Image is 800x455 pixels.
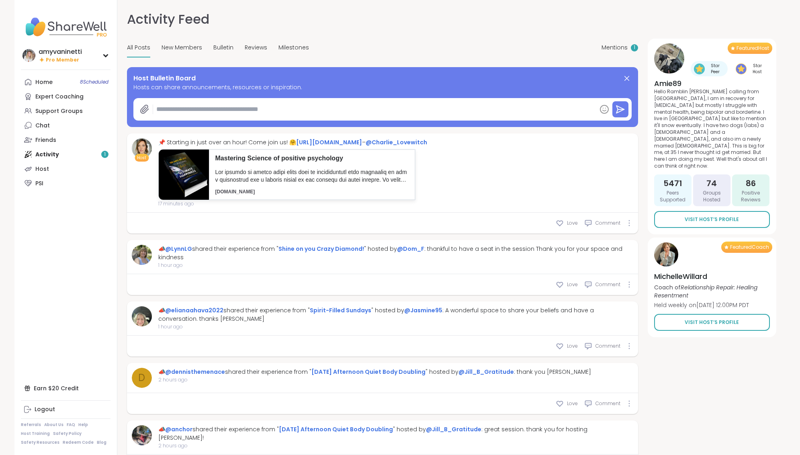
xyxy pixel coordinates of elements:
[132,368,152,388] a: d
[706,178,717,189] span: 74
[35,78,53,86] div: Home
[685,319,739,326] span: Visit Host’s Profile
[654,301,770,309] p: Held weekly on [DATE] 12:00PM PDT
[458,368,514,376] a: @Jill_B_Gratitude
[80,79,108,85] span: 8 Scheduled
[78,422,88,428] a: Help
[736,64,747,74] img: Star Host
[132,138,152,158] img: Charlie_Lovewitch
[132,245,152,265] img: LynnLG
[132,425,152,445] a: anchor
[654,271,770,281] h4: MichelleWillard
[595,219,620,227] span: Comment
[654,283,770,299] p: Coach of
[35,122,50,130] div: Chat
[296,138,362,146] a: [URL][DOMAIN_NAME]
[654,211,770,228] a: Visit Host’s Profile
[97,440,106,445] a: Blog
[158,323,633,330] span: 1 hour ago
[663,178,682,189] span: 5471
[162,43,202,52] span: New Members
[132,306,152,326] img: elianaahava2022
[158,425,633,442] div: 📣 shared their experience from " " hosted by : great session. thank you for hosting [PERSON_NAME]!
[21,402,110,417] a: Logout
[165,368,225,376] a: @dennisthemenace
[158,245,633,262] div: 📣 shared their experience from " " hosted by : thankful to have a seat in the session Thank you f...
[67,422,75,428] a: FAQ
[567,219,578,227] span: Love
[654,283,757,299] i: Relationship Repair: Healing Resentment
[165,425,192,433] a: @anchor
[39,47,82,56] div: amyvaninetti
[35,165,49,173] div: Host
[595,281,620,288] span: Comment
[165,306,223,314] a: @elianaahava2022
[23,49,35,62] img: amyvaninetti
[278,245,364,253] a: Shine on you Crazy Diamond!
[158,138,427,147] div: 📌 Starting in just over an hour! Come join us! 🤗 –
[158,376,591,383] span: 2 hours ago
[21,133,110,147] a: Friends
[706,63,724,75] span: Star Peer
[53,431,82,437] a: Safety Policy
[657,190,688,203] span: Peers Supported
[245,43,267,52] span: Reviews
[21,176,110,191] a: PSI
[634,44,635,51] span: 1
[21,89,110,104] a: Expert Coaching
[21,118,110,133] a: Chat
[133,83,632,92] span: Hosts can share announcements, resources or inspiration.
[397,245,424,253] a: @Dom_F
[595,400,620,407] span: Comment
[46,57,79,64] span: Pro Member
[213,43,233,52] span: Bulletin
[746,178,756,189] span: 86
[602,43,628,52] span: Mentions
[35,136,56,144] div: Friends
[696,190,727,203] span: Groups Hosted
[44,422,63,428] a: About Us
[735,190,766,203] span: Positive Reviews
[127,43,150,52] span: All Posts
[21,422,41,428] a: Referrals
[159,150,209,200] img: 275c7e1e-9f6a-433f-a894-fd2b90a8f22f
[567,342,578,350] span: Love
[158,368,591,376] div: 📣 shared their experience from " " hosted by : thank you [PERSON_NAME]
[654,78,770,88] h4: Amie89
[654,314,770,331] a: Visit Host’s Profile
[21,440,59,445] a: Safety Resources
[165,245,192,253] a: @LynnLG
[158,262,633,269] span: 1 hour ago
[730,244,769,250] span: Featured Coach
[158,442,633,449] span: 2 hours ago
[654,88,770,170] p: Hello Ramblin [PERSON_NAME] calling from [GEOGRAPHIC_DATA], I am in recovery for [MEDICAL_DATA] b...
[567,400,578,407] span: Love
[654,242,678,266] img: MichelleWillard
[158,149,415,200] a: Mastering Science of positive psychologyLor ipsumdo si ametco adipi elits doei te incididuntutl e...
[310,306,371,314] a: Spirit-Filled Sundays
[35,180,43,188] div: PSI
[21,104,110,118] a: Support Groups
[426,425,481,433] a: @Jill_B_Gratitude
[366,138,427,146] a: @Charlie_Lovewitch
[311,368,426,376] a: [DATE] Afternoon Quiet Body Doubling
[654,43,684,74] img: Amie89
[567,281,578,288] span: Love
[685,216,739,223] span: Visit Host’s Profile
[35,93,84,101] div: Expert Coaching
[404,306,442,314] a: @Jasmine95
[158,200,427,207] span: 17 minutes ago
[35,107,83,115] div: Support Groups
[158,306,633,323] div: 📣 shared their experience from " " hosted by : A wonderful space to share your beliefs and have a...
[279,425,393,433] a: [DATE] Afternoon Quiet Body Doubling
[63,440,94,445] a: Redeem Code
[215,189,409,195] p: [DOMAIN_NAME]
[21,381,110,396] div: Earn $20 Credit
[748,63,767,75] span: Star Host
[21,431,50,437] a: Host Training
[595,342,620,350] span: Comment
[127,10,209,29] h1: Activity Feed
